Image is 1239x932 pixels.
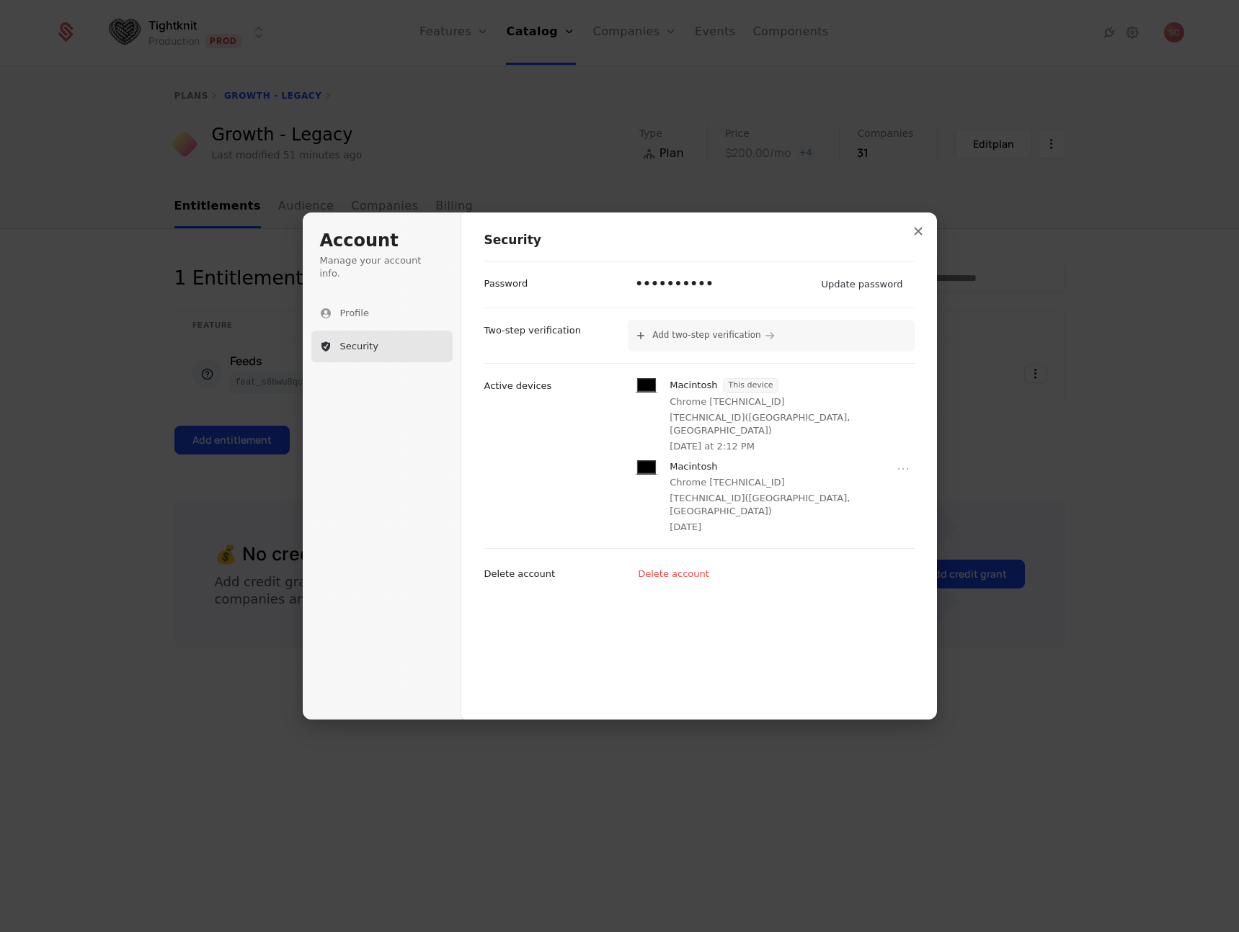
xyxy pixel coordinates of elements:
[724,379,777,392] span: This device
[905,218,931,244] button: Close modal
[670,379,717,392] p: Macintosh
[484,232,915,249] h1: Security
[631,563,718,585] button: Delete account
[814,274,912,295] button: Update password
[670,460,717,473] p: Macintosh
[484,277,528,290] p: Password
[652,330,760,341] span: Add two-step verification
[670,521,701,534] p: [DATE]
[320,230,444,253] h1: Account
[894,460,912,478] button: Open menu
[670,492,888,518] p: [TECHNICAL_ID] ( [GEOGRAPHIC_DATA], [GEOGRAPHIC_DATA] )
[670,440,755,453] p: [DATE] at 2:12 PM
[320,254,444,280] p: Manage your account info.
[628,320,914,351] button: Add two-step verification
[635,276,714,293] p: ••••••••••
[340,307,369,320] span: Profile
[670,395,784,408] p: Chrome [TECHNICAL_ID]
[670,411,911,437] p: [TECHNICAL_ID] ( [GEOGRAPHIC_DATA], [GEOGRAPHIC_DATA] )
[340,340,378,353] span: Security
[311,297,453,329] button: Profile
[484,380,552,393] p: Active devices
[311,331,453,362] button: Security
[484,324,581,337] p: Two-step verification
[670,476,784,489] p: Chrome [TECHNICAL_ID]
[484,568,556,581] p: Delete account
